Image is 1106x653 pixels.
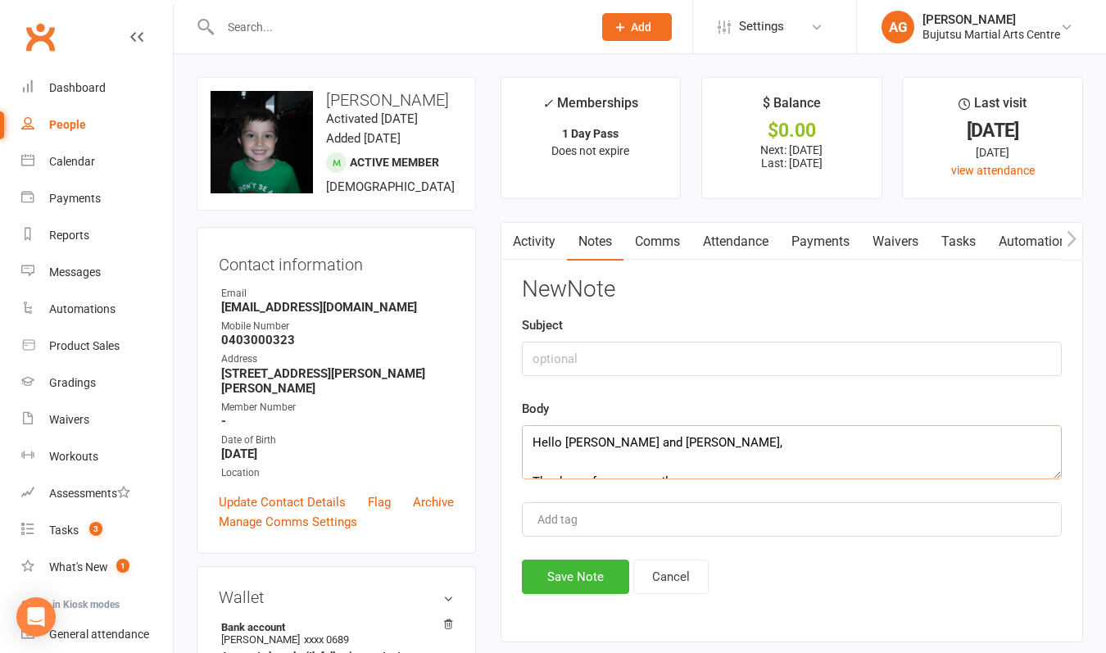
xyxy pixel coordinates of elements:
[326,111,418,126] time: Activated [DATE]
[49,118,86,131] div: People
[221,300,454,315] strong: [EMAIL_ADDRESS][DOMAIN_NAME]
[221,465,454,481] div: Location
[542,96,553,111] i: ✓
[522,277,1062,302] h3: New Note
[221,286,454,302] div: Email
[49,628,149,641] div: General attendance
[717,122,867,139] div: $0.00
[951,164,1035,177] a: view attendance
[918,143,1067,161] div: [DATE]
[326,131,401,146] time: Added [DATE]
[49,229,89,242] div: Reports
[221,447,454,461] strong: [DATE]
[21,180,173,217] a: Payments
[221,433,454,448] div: Date of Birth
[211,91,313,193] img: image1615279646.png
[21,328,173,365] a: Product Sales
[21,549,173,586] a: What's New1
[21,107,173,143] a: People
[623,223,691,261] a: Comms
[49,487,130,500] div: Assessments
[221,366,454,396] strong: [STREET_ADDRESS][PERSON_NAME][PERSON_NAME]
[413,492,454,512] a: Archive
[326,179,455,194] span: [DEMOGRAPHIC_DATA]
[562,127,619,140] strong: 1 Day Pass
[49,413,89,426] div: Waivers
[350,156,439,169] span: Active member
[49,524,79,537] div: Tasks
[522,560,629,594] button: Save Note
[602,13,672,41] button: Add
[219,492,346,512] a: Update Contact Details
[21,143,173,180] a: Calendar
[215,16,581,39] input: Search...
[49,81,106,94] div: Dashboard
[49,302,116,315] div: Automations
[16,597,56,637] div: Open Intercom Messenger
[780,223,861,261] a: Payments
[49,192,101,205] div: Payments
[20,16,61,57] a: Clubworx
[368,492,391,512] a: Flag
[691,223,780,261] a: Attendance
[211,91,462,109] h3: [PERSON_NAME]
[219,249,454,274] h3: Contact information
[221,400,454,415] div: Member Number
[861,223,930,261] a: Waivers
[221,414,454,429] strong: -
[633,560,709,594] button: Cancel
[501,223,567,261] a: Activity
[21,475,173,512] a: Assessments
[221,621,446,633] strong: Bank account
[987,223,1085,261] a: Automations
[522,315,563,335] label: Subject
[522,399,549,419] label: Body
[21,401,173,438] a: Waivers
[551,144,629,157] span: Does not expire
[49,560,108,574] div: What's New
[918,122,1067,139] div: [DATE]
[49,450,98,463] div: Workouts
[542,93,638,123] div: Memberships
[21,70,173,107] a: Dashboard
[221,319,454,334] div: Mobile Number
[221,333,454,347] strong: 0403000323
[21,217,173,254] a: Reports
[21,254,173,291] a: Messages
[21,365,173,401] a: Gradings
[49,339,120,352] div: Product Sales
[536,510,593,529] input: Add tag
[21,512,173,549] a: Tasks 3
[631,20,651,34] span: Add
[567,223,623,261] a: Notes
[221,351,454,367] div: Address
[922,27,1060,42] div: Bujutsu Martial Arts Centre
[739,8,784,45] span: Settings
[21,616,173,653] a: General attendance kiosk mode
[304,633,349,646] span: xxxx 0689
[522,342,1062,376] input: optional
[882,11,914,43] div: AG
[21,438,173,475] a: Workouts
[219,588,454,606] h3: Wallet
[959,93,1027,122] div: Last visit
[49,155,95,168] div: Calendar
[49,376,96,389] div: Gradings
[930,223,987,261] a: Tasks
[116,559,129,573] span: 1
[522,425,1062,479] textarea: Hello [PERSON_NAME] and [PERSON_NAME], Thank you for your email. That’s great news that he wishes...
[21,291,173,328] a: Automations
[717,143,867,170] p: Next: [DATE] Last: [DATE]
[219,512,357,532] a: Manage Comms Settings
[922,12,1060,27] div: [PERSON_NAME]
[49,265,101,279] div: Messages
[89,522,102,536] span: 3
[763,93,821,122] div: $ Balance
